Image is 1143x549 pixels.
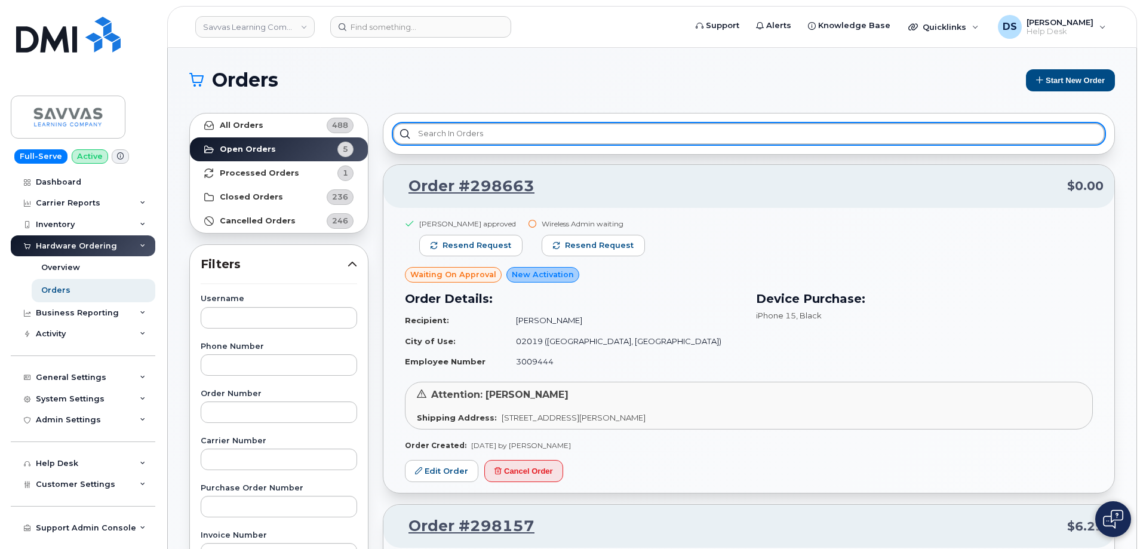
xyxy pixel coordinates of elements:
label: Purchase Order Number [201,484,357,492]
div: Wireless Admin waiting [542,219,645,229]
span: 488 [332,119,348,131]
strong: All Orders [220,121,263,130]
a: Order #298157 [394,516,534,537]
span: 5 [343,143,348,155]
a: Order #298663 [394,176,534,197]
a: Edit Order [405,460,478,482]
span: Orders [212,71,278,89]
span: $0.00 [1067,177,1104,195]
label: Phone Number [201,343,357,351]
span: Attention: [PERSON_NAME] [431,389,569,400]
strong: Cancelled Orders [220,216,296,226]
a: Closed Orders236 [190,185,368,209]
a: Cancelled Orders246 [190,209,368,233]
span: 1 [343,167,348,179]
button: Cancel Order [484,460,563,482]
h3: Order Details: [405,290,742,308]
strong: Recipient: [405,315,449,325]
span: , Black [796,311,822,320]
strong: Closed Orders [220,192,283,202]
input: Search in orders [393,123,1105,145]
button: Resend request [419,235,523,256]
label: Carrier Number [201,437,357,445]
span: Resend request [443,240,511,251]
td: 02019 ([GEOGRAPHIC_DATA], [GEOGRAPHIC_DATA]) [505,331,742,352]
h3: Device Purchase: [756,290,1093,308]
span: Waiting On Approval [410,269,496,280]
span: [DATE] by [PERSON_NAME] [471,441,571,450]
label: Username [201,295,357,303]
a: Open Orders5 [190,137,368,161]
span: Resend request [565,240,634,251]
strong: Processed Orders [220,168,299,178]
label: Order Number [201,390,357,398]
button: Resend request [542,235,645,256]
strong: Shipping Address: [417,413,497,422]
img: Open chat [1103,510,1123,529]
span: iPhone 15 [756,311,796,320]
strong: City of Use: [405,336,456,346]
strong: Open Orders [220,145,276,154]
button: Start New Order [1026,69,1115,91]
label: Invoice Number [201,532,357,539]
span: New Activation [512,269,574,280]
span: Filters [201,256,348,273]
div: [PERSON_NAME] approved [419,219,523,229]
span: [STREET_ADDRESS][PERSON_NAME] [502,413,646,422]
strong: Order Created: [405,441,466,450]
td: [PERSON_NAME] [505,310,742,331]
a: All Orders488 [190,114,368,137]
td: 3009444 [505,351,742,372]
span: 236 [332,191,348,203]
span: $6.29 [1067,518,1104,535]
strong: Employee Number [405,357,486,366]
a: Processed Orders1 [190,161,368,185]
span: 246 [332,215,348,226]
